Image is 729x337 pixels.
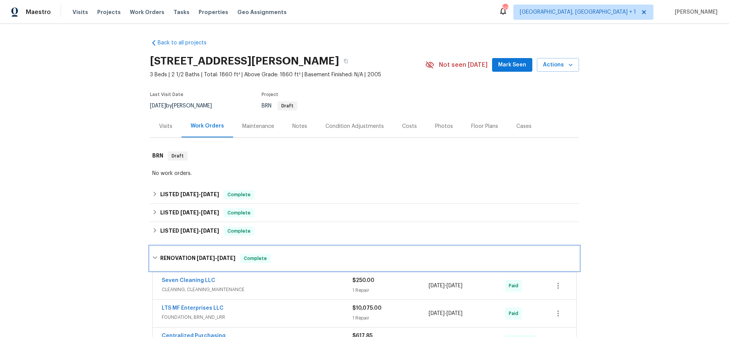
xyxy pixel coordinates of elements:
span: [DATE] [429,283,445,288]
span: [DATE] [150,103,166,109]
div: BRN Draft [150,144,579,168]
h6: LISTED [160,208,219,217]
div: Photos [435,123,453,130]
div: Maintenance [242,123,274,130]
span: Complete [224,191,254,198]
span: CLEANING, CLEANING_MAINTENANCE [162,286,352,293]
span: BRN [262,103,297,109]
span: - [197,255,235,261]
div: No work orders. [152,170,577,177]
div: LISTED [DATE]-[DATE]Complete [150,204,579,222]
span: - [180,210,219,215]
span: [DATE] [180,210,199,215]
span: Geo Assignments [237,8,287,16]
span: - [429,282,462,290]
span: Properties [199,8,228,16]
div: by [PERSON_NAME] [150,101,221,110]
span: Paid [509,310,521,317]
div: LISTED [DATE]-[DATE]Complete [150,186,579,204]
span: [DATE] [429,311,445,316]
h6: BRN [152,151,163,161]
span: [DATE] [217,255,235,261]
span: [DATE] [447,311,462,316]
span: Not seen [DATE] [439,61,488,69]
div: 1 Repair [352,314,429,322]
button: Actions [537,58,579,72]
div: Work Orders [191,122,224,130]
span: Actions [543,60,573,70]
span: [DATE] [201,192,219,197]
div: Visits [159,123,172,130]
a: LTS MF Enterprises LLC [162,306,224,311]
div: Floor Plans [471,123,498,130]
span: $250.00 [352,278,374,283]
span: [DATE] [197,255,215,261]
span: Project [262,92,278,97]
span: Last Visit Date [150,92,183,97]
span: [DATE] [201,210,219,215]
span: Draft [278,104,297,108]
span: [DATE] [180,228,199,233]
span: [PERSON_NAME] [672,8,718,16]
span: Work Orders [130,8,164,16]
h6: RENOVATION [160,254,235,263]
button: Mark Seen [492,58,532,72]
span: Mark Seen [498,60,526,70]
span: - [180,228,219,233]
span: - [180,192,219,197]
span: - [429,310,462,317]
a: Seven Cleaning LLC [162,278,215,283]
div: Cases [516,123,532,130]
h6: LISTED [160,227,219,236]
span: Paid [509,282,521,290]
span: Maestro [26,8,51,16]
div: 50 [502,5,508,12]
div: LISTED [DATE]-[DATE]Complete [150,222,579,240]
span: Visits [73,8,88,16]
span: 3 Beds | 2 1/2 Baths | Total: 1860 ft² | Above Grade: 1860 ft² | Basement Finished: N/A | 2005 [150,71,425,79]
span: [GEOGRAPHIC_DATA], [GEOGRAPHIC_DATA] + 1 [520,8,636,16]
div: RENOVATION [DATE]-[DATE]Complete [150,246,579,271]
span: Complete [224,227,254,235]
span: Tasks [174,9,189,15]
span: Complete [224,209,254,217]
span: $10,075.00 [352,306,382,311]
div: Condition Adjustments [325,123,384,130]
div: 1 Repair [352,287,429,294]
span: Projects [97,8,121,16]
span: [DATE] [201,228,219,233]
h2: [STREET_ADDRESS][PERSON_NAME] [150,57,339,65]
a: Back to all projects [150,39,223,47]
div: Costs [402,123,417,130]
span: Draft [169,152,187,160]
span: FOUNDATION, BRN_AND_LRR [162,313,352,321]
span: [DATE] [447,283,462,288]
h6: LISTED [160,190,219,199]
span: Complete [241,255,270,262]
button: Copy Address [339,54,353,68]
div: Notes [292,123,307,130]
span: [DATE] [180,192,199,197]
